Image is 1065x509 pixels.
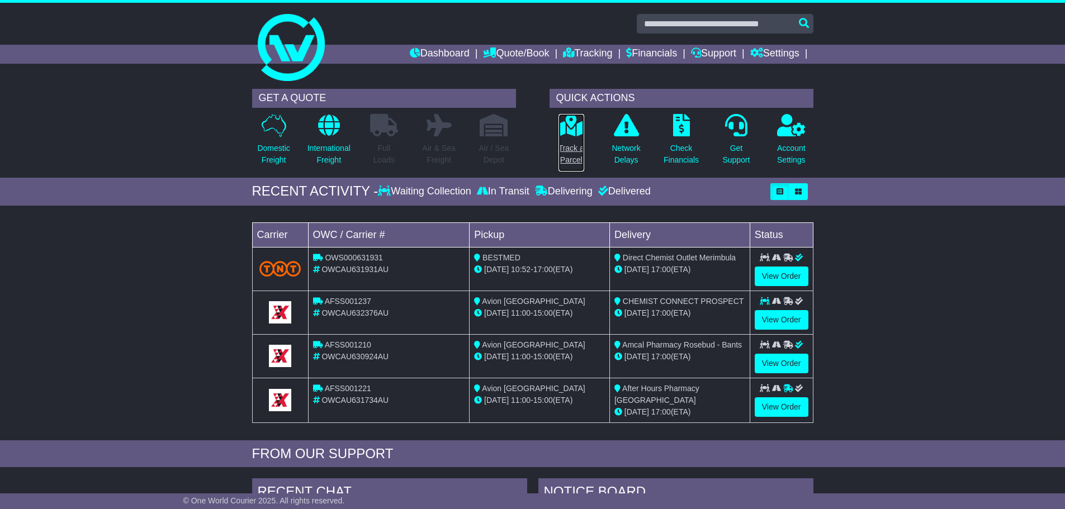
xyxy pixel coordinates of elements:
[484,352,509,361] span: [DATE]
[651,265,671,274] span: 17:00
[257,113,290,172] a: DomesticFreight
[511,396,531,405] span: 11:00
[612,142,640,166] p: Network Delays
[252,446,813,462] div: FROM OUR SUPPORT
[474,351,605,363] div: - (ETA)
[622,340,742,349] span: Amcal Pharmacy Rosebud - Bants
[623,297,744,306] span: CHEMIST CONNECT PROSPECT
[722,142,750,166] p: Get Support
[269,389,291,411] img: GetCarrierServiceLogo
[484,265,509,274] span: [DATE]
[595,185,651,198] div: Delivered
[325,253,383,262] span: OWS000631931
[482,253,520,262] span: BESTMED
[511,352,531,361] span: 11:00
[321,396,389,405] span: OWCAU631734AU
[624,265,649,274] span: [DATE]
[614,307,745,319] div: (ETA)
[533,352,553,361] span: 15:00
[321,308,389,317] span: OWCAU632376AU
[755,354,808,373] a: View Order
[626,45,677,64] a: Financials
[755,397,808,417] a: View Order
[532,185,595,198] div: Delivering
[470,222,610,247] td: Pickup
[550,89,813,108] div: QUICK ACTIONS
[269,345,291,367] img: GetCarrierServiceLogo
[623,253,736,262] span: Direct Chemist Outlet Merimbula
[611,113,641,172] a: NetworkDelays
[663,113,699,172] a: CheckFinancials
[484,396,509,405] span: [DATE]
[614,406,745,418] div: (ETA)
[483,45,549,64] a: Quote/Book
[482,384,585,393] span: Avion [GEOGRAPHIC_DATA]
[325,340,371,349] span: AFSS001210
[722,113,750,172] a: GetSupport
[269,301,291,324] img: GetCarrierServiceLogo
[614,351,745,363] div: (ETA)
[321,352,389,361] span: OWCAU630924AU
[777,113,806,172] a: AccountSettings
[259,261,301,276] img: TNT_Domestic.png
[325,297,371,306] span: AFSS001237
[614,264,745,275] div: (ETA)
[750,222,813,247] td: Status
[474,307,605,319] div: - (ETA)
[252,89,516,108] div: GET A QUOTE
[750,45,799,64] a: Settings
[614,384,699,405] span: After Hours Pharmacy [GEOGRAPHIC_DATA]
[257,142,290,166] p: Domestic Freight
[624,407,649,416] span: [DATE]
[691,45,736,64] a: Support
[511,308,531,317] span: 11:00
[538,478,813,508] div: NOTICE BOARD
[183,496,345,505] span: © One World Courier 2025. All rights reserved.
[563,45,612,64] a: Tracking
[651,308,671,317] span: 17:00
[252,222,308,247] td: Carrier
[609,222,750,247] td: Delivery
[482,297,585,306] span: Avion [GEOGRAPHIC_DATA]
[325,384,371,393] span: AFSS001221
[484,308,509,317] span: [DATE]
[651,352,671,361] span: 17:00
[624,308,649,317] span: [DATE]
[755,267,808,286] a: View Order
[558,142,584,166] p: Track a Parcel
[410,45,470,64] a: Dashboard
[474,394,605,406] div: - (ETA)
[664,142,699,166] p: Check Financials
[624,352,649,361] span: [DATE]
[511,265,531,274] span: 10:52
[479,142,509,166] p: Air / Sea Depot
[474,264,605,275] div: - (ETA)
[533,308,553,317] span: 15:00
[651,407,671,416] span: 17:00
[307,142,351,166] p: International Freight
[474,185,532,198] div: In Transit
[777,142,806,166] p: Account Settings
[558,113,585,172] a: Track aParcel
[307,113,351,172] a: InternationalFreight
[321,265,389,274] span: OWCAU631931AU
[308,222,470,247] td: OWC / Carrier #
[482,340,585,349] span: Avion [GEOGRAPHIC_DATA]
[423,142,456,166] p: Air & Sea Freight
[252,183,378,199] div: RECENT ACTIVITY -
[533,396,553,405] span: 15:00
[755,310,808,330] a: View Order
[533,265,553,274] span: 17:00
[370,142,398,166] p: Full Loads
[252,478,527,508] div: RECENT CHAT
[378,185,474,198] div: Waiting Collection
